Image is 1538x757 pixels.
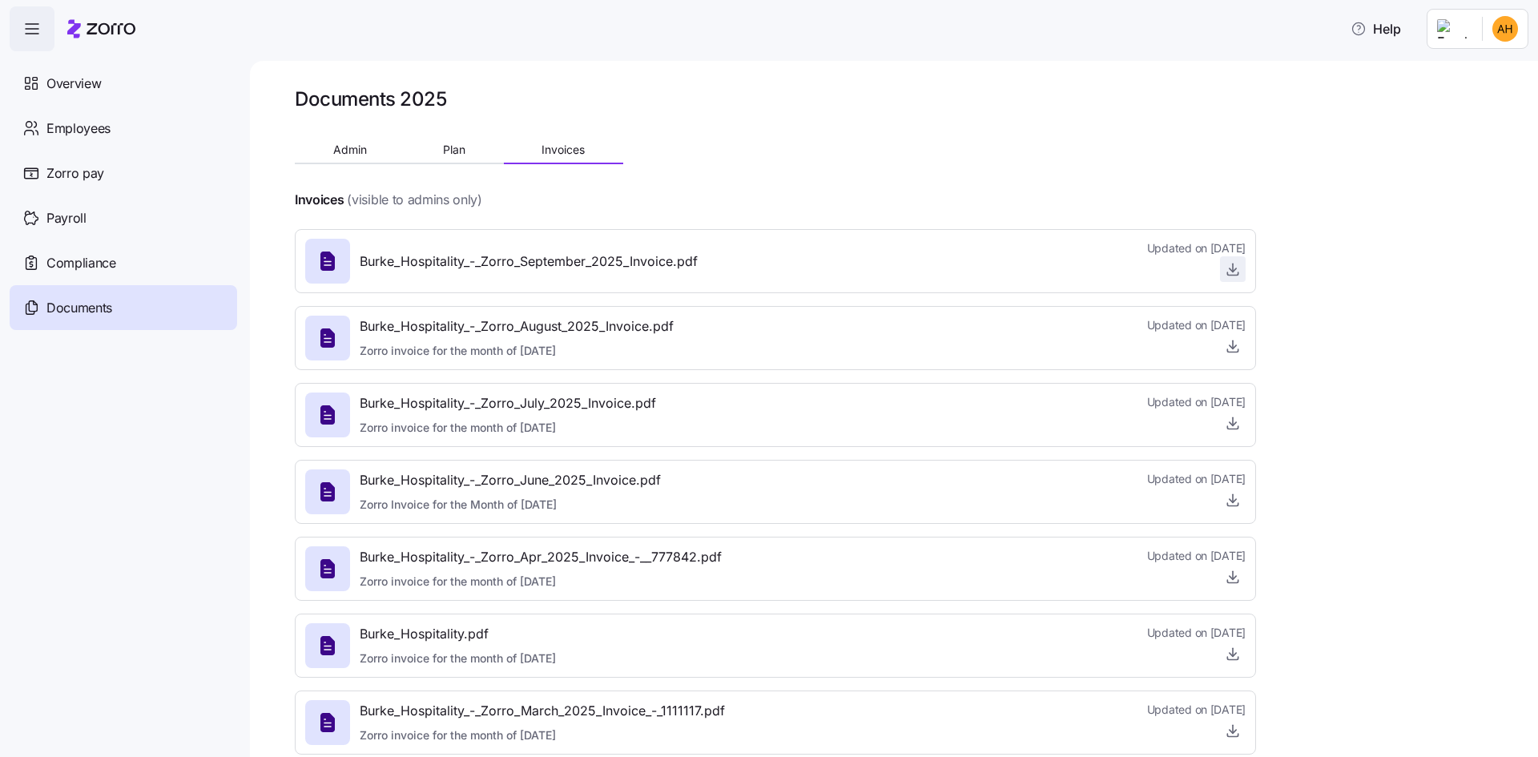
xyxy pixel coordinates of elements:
span: Compliance [46,253,116,273]
span: Help [1351,19,1401,38]
span: Burke_Hospitality_-_Zorro_March_2025_Invoice_-_1111117.pdf [360,701,725,721]
a: Documents [10,285,237,330]
span: Invoices [542,144,585,155]
span: Zorro invoice for the month of [DATE] [360,574,722,590]
span: Payroll [46,208,87,228]
span: Updated on [DATE] [1147,471,1246,487]
span: Admin [333,144,367,155]
span: Burke_Hospitality_-_Zorro_August_2025_Invoice.pdf [360,316,674,336]
h1: Documents 2025 [295,87,446,111]
a: Employees [10,106,237,151]
a: Zorro pay [10,151,237,195]
span: Plan [443,144,465,155]
span: Burke_Hospitality_-_Zorro_June_2025_Invoice.pdf [360,470,661,490]
span: Overview [46,74,101,94]
button: Help [1338,13,1414,45]
span: Updated on [DATE] [1147,702,1246,718]
span: Updated on [DATE] [1147,240,1246,256]
span: Updated on [DATE] [1147,548,1246,564]
a: Compliance [10,240,237,285]
span: Updated on [DATE] [1147,317,1246,333]
span: Zorro invoice for the month of [DATE] [360,343,674,359]
span: Burke_Hospitality_-_Zorro_July_2025_Invoice.pdf [360,393,656,413]
span: Documents [46,298,112,318]
img: Employer logo [1437,19,1469,38]
span: Burke_Hospitality_-_Zorro_Apr_2025_Invoice_-__777842.pdf [360,547,722,567]
span: Burke_Hospitality_-_Zorro_September_2025_Invoice.pdf [360,252,698,272]
a: Overview [10,61,237,106]
h4: Invoices [295,191,344,209]
span: Zorro invoice for the month of [DATE] [360,727,725,743]
span: Zorro invoice for the month of [DATE] [360,650,556,666]
a: Payroll [10,195,237,240]
span: Zorro pay [46,163,104,183]
span: (visible to admins only) [347,190,481,210]
span: Zorro Invoice for the Month of [DATE] [360,497,661,513]
span: Zorro invoice for the month of [DATE] [360,420,656,436]
span: Employees [46,119,111,139]
img: f394098dfb052a6e56ae0f708cf35102 [1492,16,1518,42]
span: Updated on [DATE] [1147,394,1246,410]
span: Updated on [DATE] [1147,625,1246,641]
span: Burke_Hospitality.pdf [360,624,556,644]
